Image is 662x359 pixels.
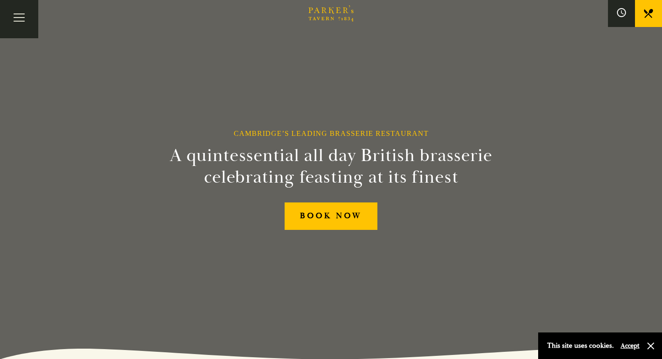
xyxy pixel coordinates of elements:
[621,341,639,350] button: Accept
[234,129,429,138] h1: Cambridge’s Leading Brasserie Restaurant
[126,145,536,188] h2: A quintessential all day British brasserie celebrating feasting at its finest
[646,341,655,350] button: Close and accept
[547,339,614,352] p: This site uses cookies.
[285,202,377,230] a: BOOK NOW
